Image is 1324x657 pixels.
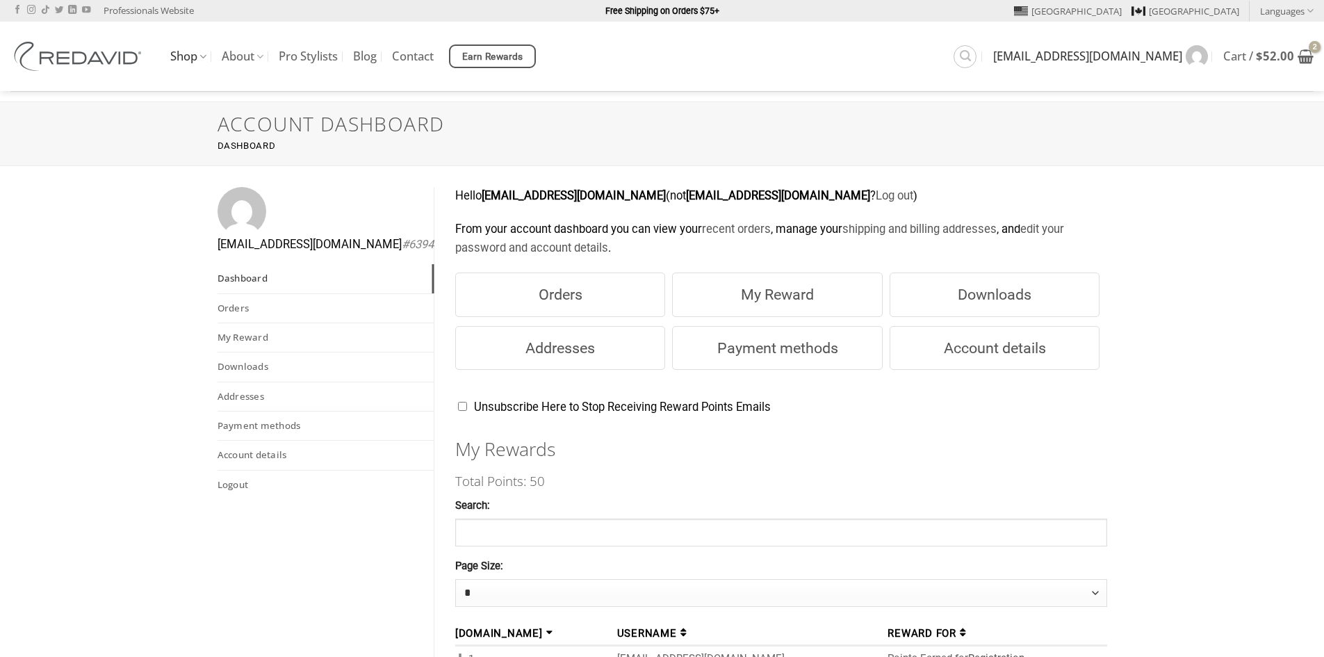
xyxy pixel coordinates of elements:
[279,44,338,69] a: Pro Stylists
[449,44,536,68] a: Earn Rewards
[455,498,1107,514] label: Search:
[41,6,49,15] a: Follow on TikTok
[1260,1,1314,21] a: Languages
[392,44,434,69] a: Contact
[402,238,434,251] em: #6394
[455,326,665,371] a: Addresses
[612,622,883,647] th: Username
[1256,48,1263,64] span: $
[605,6,719,16] strong: Free Shipping on Orders $75+
[218,236,434,254] span: [EMAIL_ADDRESS][DOMAIN_NAME]
[883,622,1107,647] th: Reward for
[672,326,882,371] a: Payment methods
[218,264,434,498] nav: Account pages
[672,273,882,317] a: My Reward
[1256,48,1294,64] bdi: 52.00
[455,220,1107,257] p: From your account dashboard you can view your , manage your , and .
[1014,1,1122,22] a: [GEOGRAPHIC_DATA]
[462,49,523,65] span: Earn Rewards
[455,222,1064,254] a: edit your password and account details
[218,471,434,499] a: Logout
[890,326,1100,371] a: Account details
[218,294,434,323] a: Orders
[455,622,612,647] th: [DOMAIN_NAME]
[353,44,377,69] a: Blog
[68,6,76,15] a: Follow on LinkedIn
[686,189,870,202] strong: [EMAIL_ADDRESS][DOMAIN_NAME]
[218,441,434,469] a: Account details
[27,6,35,15] a: Follow on Instagram
[455,398,1107,422] p: Unsubscribe Here to Stop Receiving Reward Points Emails
[222,43,263,70] a: About
[993,38,1208,74] a: [EMAIL_ADDRESS][DOMAIN_NAME]
[702,222,771,236] a: recent orders
[218,323,434,352] a: My Reward
[993,51,1182,62] span: [EMAIL_ADDRESS][DOMAIN_NAME]
[55,6,63,15] a: Follow on Twitter
[82,6,90,15] a: Follow on YouTube
[218,382,434,411] a: Addresses
[842,222,997,236] a: shipping and billing addresses
[482,189,666,202] strong: [EMAIL_ADDRESS][DOMAIN_NAME]
[455,558,1107,575] label: Page Size:
[218,140,276,152] small: Dashboard
[455,273,665,317] a: Orders
[13,6,22,15] a: Follow on Facebook
[218,113,1107,136] h1: Account Dashboard
[218,412,434,440] a: Payment methods
[1131,1,1239,22] a: [GEOGRAPHIC_DATA]
[455,471,1107,492] h4: Total Points: 50
[218,264,434,293] a: Dashboard
[876,189,913,202] a: Log out
[218,352,434,381] a: Downloads
[954,45,976,68] a: Search
[1223,51,1294,62] span: Cart /
[170,43,206,70] a: Shop
[455,187,1107,206] p: Hello (not ? )
[890,273,1100,317] a: Downloads
[1223,41,1314,72] a: View cart
[10,42,149,71] img: REDAVID Salon Products | United States
[455,437,1107,462] h2: My Rewards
